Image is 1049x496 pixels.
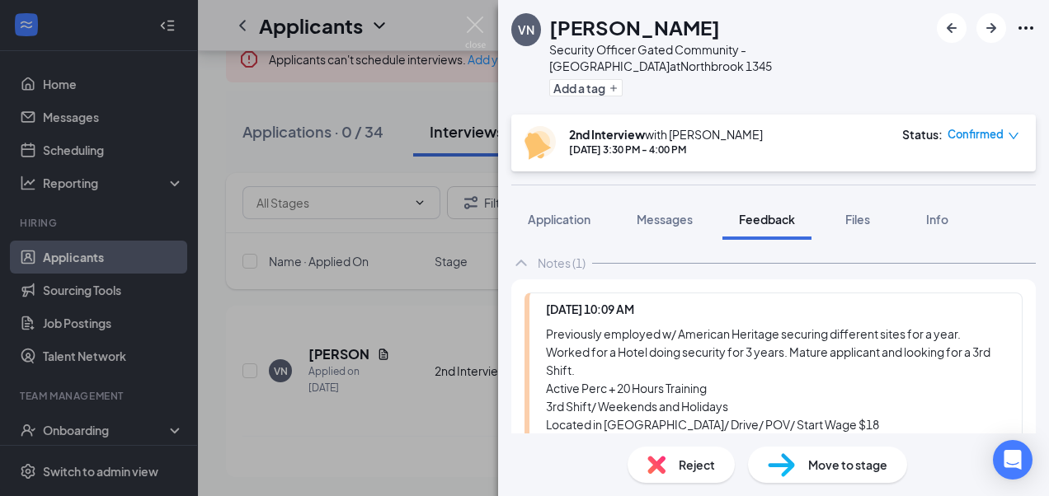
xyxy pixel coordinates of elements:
[808,456,887,474] span: Move to stage
[981,18,1001,38] svg: ArrowRight
[942,18,962,38] svg: ArrowLeftNew
[902,126,943,143] div: Status :
[569,127,645,142] b: 2nd Interview
[549,41,929,74] div: Security Officer Gated Community - [GEOGRAPHIC_DATA] at Northbrook 1345
[528,212,590,227] span: Application
[549,79,623,96] button: PlusAdd a tag
[511,253,531,273] svg: ChevronUp
[546,302,634,316] span: [DATE] 10:09 AM
[1016,18,1036,38] svg: Ellipses
[538,255,586,271] div: Notes (1)
[993,440,1033,480] div: Open Intercom Messenger
[926,212,948,227] span: Info
[1008,130,1019,142] span: down
[679,456,715,474] span: Reject
[976,13,1006,43] button: ArrowRight
[609,83,619,93] svg: Plus
[637,212,693,227] span: Messages
[739,212,795,227] span: Feedback
[569,126,763,143] div: with [PERSON_NAME]
[518,21,534,38] div: VN
[948,126,1004,143] span: Confirmed
[549,13,720,41] h1: [PERSON_NAME]
[546,325,1005,433] div: Previously employed w/ American Heritage securing different sites for a year. Worked for a Hotel ...
[845,212,870,227] span: Files
[937,13,967,43] button: ArrowLeftNew
[569,143,763,157] div: [DATE] 3:30 PM - 4:00 PM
